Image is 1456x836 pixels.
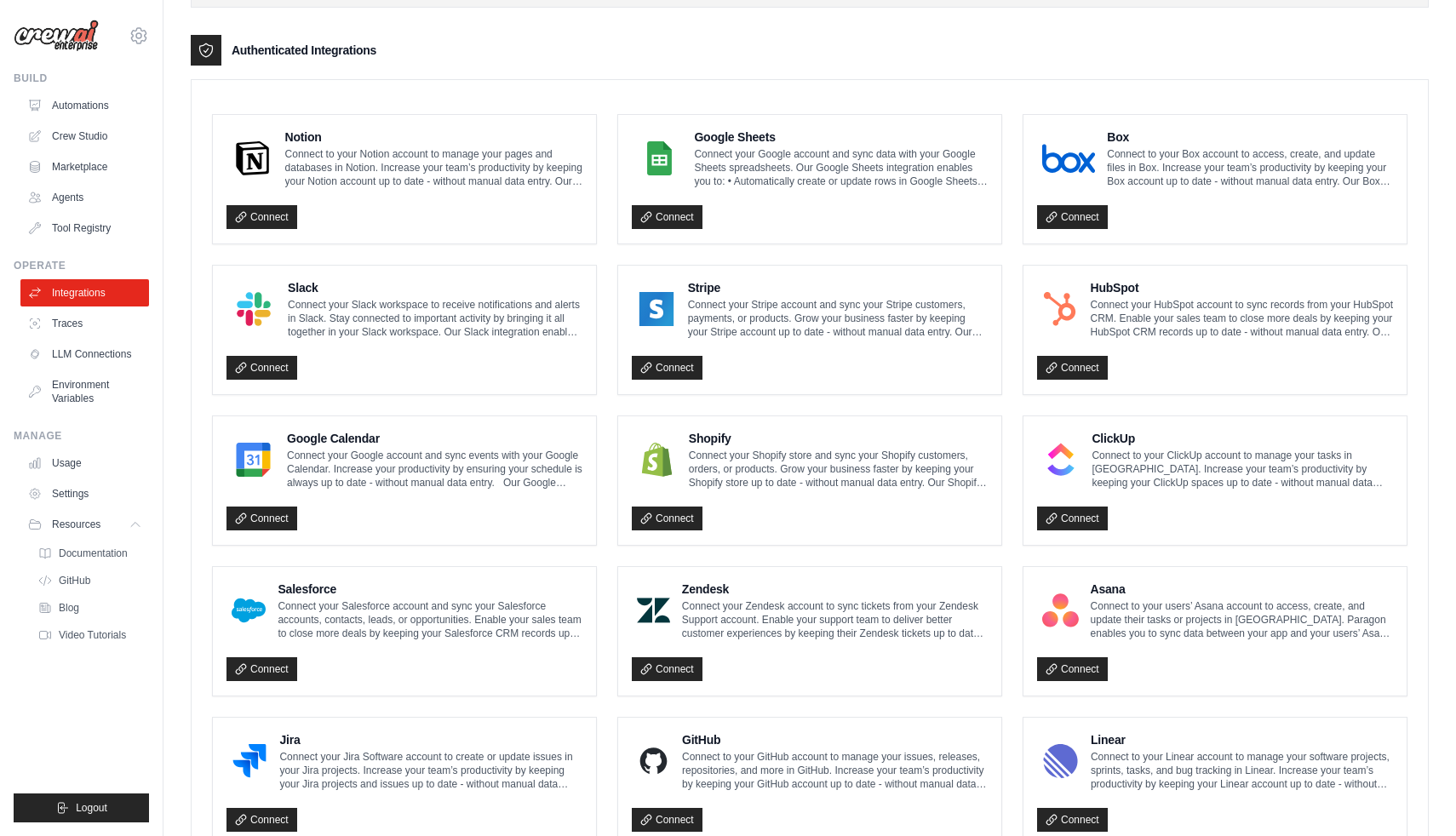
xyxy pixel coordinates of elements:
a: Tool Registry [20,215,149,242]
a: Connect [226,657,297,681]
p: Connect to your users’ Asana account to access, create, and update their tasks or projects in [GE... [1091,599,1393,640]
a: GitHub [31,569,149,593]
h4: Box [1107,129,1393,146]
img: Box Logo [1042,141,1095,175]
a: Blog [31,596,149,620]
a: Connect [1037,507,1108,530]
p: Connect your HubSpot account to sync records from your HubSpot CRM. Enable your sales team to clo... [1090,298,1393,339]
img: Salesforce Logo [232,593,266,627]
div: Build [14,72,149,85]
h4: Linear [1091,731,1393,748]
a: Connect [1037,205,1108,229]
a: Agents [20,184,149,211]
a: Video Tutorials [31,623,149,647]
a: Connect [632,205,702,229]
a: Usage [20,449,149,477]
img: Jira Logo [232,744,267,778]
img: Logo [14,20,99,52]
span: Documentation [59,547,128,560]
img: Shopify Logo [637,443,677,477]
p: Connect your Salesforce account and sync your Salesforce accounts, contacts, leads, or opportunit... [278,599,582,640]
span: Resources [52,518,100,531]
a: Connect [226,205,297,229]
a: Crew Studio [20,123,149,150]
p: Connect your Shopify store and sync your Shopify customers, orders, or products. Grow your busine... [689,449,988,490]
a: Automations [20,92,149,119]
a: LLM Connections [20,341,149,368]
a: Connect [1037,657,1108,681]
a: Environment Variables [20,371,149,412]
img: Slack Logo [232,292,276,326]
a: Documentation [31,541,149,565]
a: Connect [1037,808,1108,832]
img: HubSpot Logo [1042,292,1078,326]
img: Google Sheets Logo [637,141,682,175]
button: Resources [20,511,149,538]
h4: Asana [1091,581,1393,598]
a: Connect [632,808,702,832]
img: Linear Logo [1042,744,1079,778]
img: Stripe Logo [637,292,676,326]
p: Connect your Jira Software account to create or update issues in your Jira projects. Increase you... [279,750,582,791]
button: Logout [14,793,149,822]
span: Video Tutorials [59,628,126,642]
div: Operate [14,259,149,272]
img: ClickUp Logo [1042,443,1080,477]
h4: Notion [285,129,582,146]
a: Integrations [20,279,149,306]
p: Connect your Zendesk account to sync tickets from your Zendesk Support account. Enable your suppo... [682,599,988,640]
img: Asana Logo [1042,593,1079,627]
h4: ClickUp [1092,430,1393,447]
a: Connect [226,808,297,832]
a: Marketplace [20,153,149,180]
span: Logout [76,801,107,815]
a: Traces [20,310,149,337]
img: GitHub Logo [637,744,670,778]
p: Connect to your ClickUp account to manage your tasks in [GEOGRAPHIC_DATA]. Increase your team’s p... [1092,449,1393,490]
h4: Jira [279,731,582,748]
a: Connect [226,356,297,380]
p: Connect your Stripe account and sync your Stripe customers, payments, or products. Grow your busi... [688,298,988,339]
img: Zendesk Logo [637,593,670,627]
h4: HubSpot [1090,279,1393,296]
h4: Shopify [689,430,988,447]
h4: Google Sheets [694,129,988,146]
p: Connect to your GitHub account to manage your issues, releases, repositories, and more in GitHub.... [682,750,988,791]
div: Manage [14,429,149,443]
a: Connect [632,657,702,681]
p: Connect to your Linear account to manage your software projects, sprints, tasks, and bug tracking... [1091,750,1393,791]
h4: GitHub [682,731,988,748]
span: GitHub [59,574,90,587]
p: Connect your Google account and sync data with your Google Sheets spreadsheets. Our Google Sheets... [694,147,988,188]
h4: Slack [288,279,582,296]
p: Connect your Google account and sync events with your Google Calendar. Increase your productivity... [287,449,582,490]
a: Settings [20,480,149,507]
a: Connect [1037,356,1108,380]
h4: Zendesk [682,581,988,598]
h4: Google Calendar [287,430,582,447]
img: Google Calendar Logo [232,443,275,477]
a: Connect [632,507,702,530]
h3: Authenticated Integrations [232,42,376,59]
p: Connect to your Notion account to manage your pages and databases in Notion. Increase your team’s... [285,147,582,188]
p: Connect to your Box account to access, create, and update files in Box. Increase your team’s prod... [1107,147,1393,188]
h4: Salesforce [278,581,582,598]
a: Connect [632,356,702,380]
img: Notion Logo [232,141,273,175]
span: Blog [59,601,79,615]
a: Connect [226,507,297,530]
h4: Stripe [688,279,988,296]
p: Connect your Slack workspace to receive notifications and alerts in Slack. Stay connected to impo... [288,298,582,339]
